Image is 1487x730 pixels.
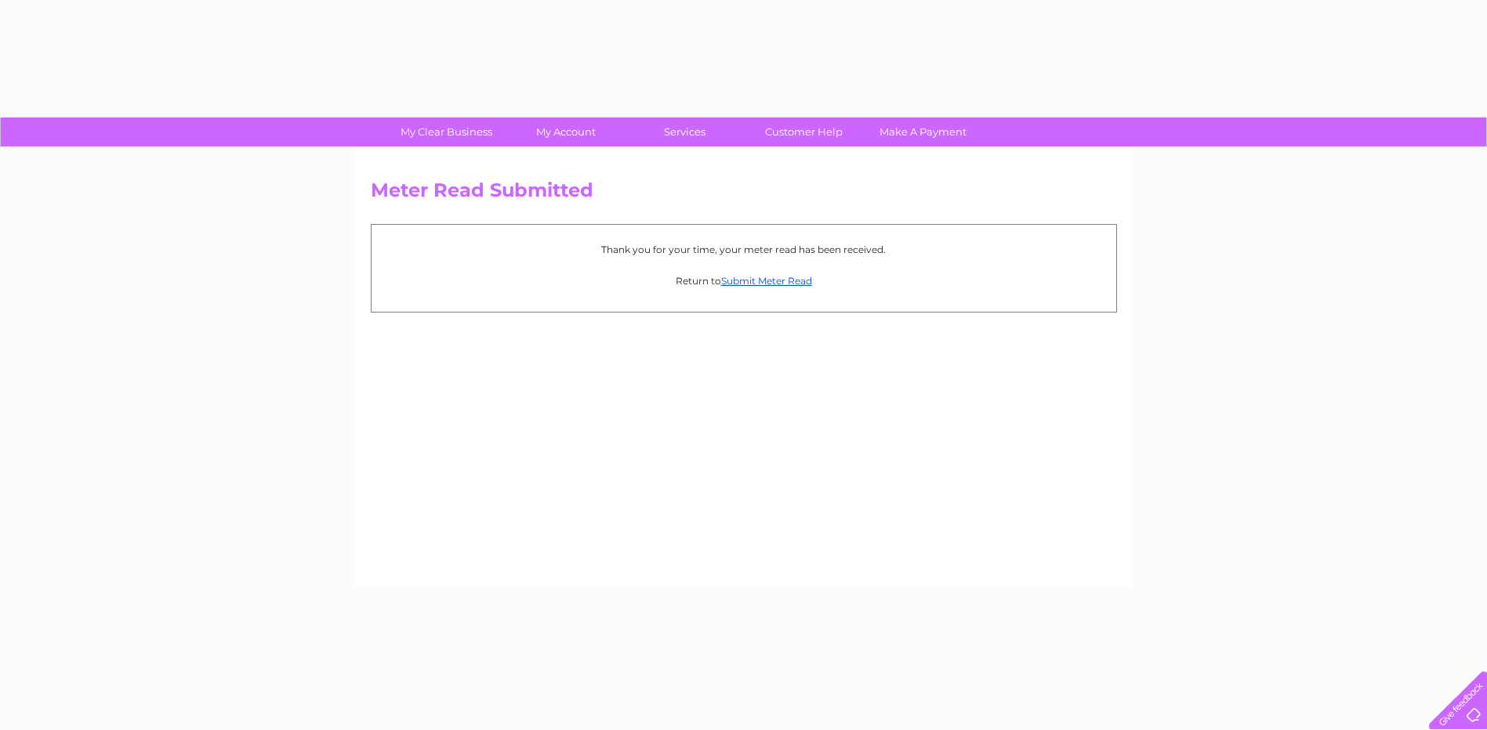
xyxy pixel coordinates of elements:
[379,242,1108,257] p: Thank you for your time, your meter read has been received.
[382,117,511,146] a: My Clear Business
[739,117,869,146] a: Customer Help
[858,117,988,146] a: Make A Payment
[379,273,1108,288] p: Return to
[620,117,749,146] a: Services
[721,275,812,287] a: Submit Meter Read
[501,117,630,146] a: My Account
[371,179,1117,209] h2: Meter Read Submitted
